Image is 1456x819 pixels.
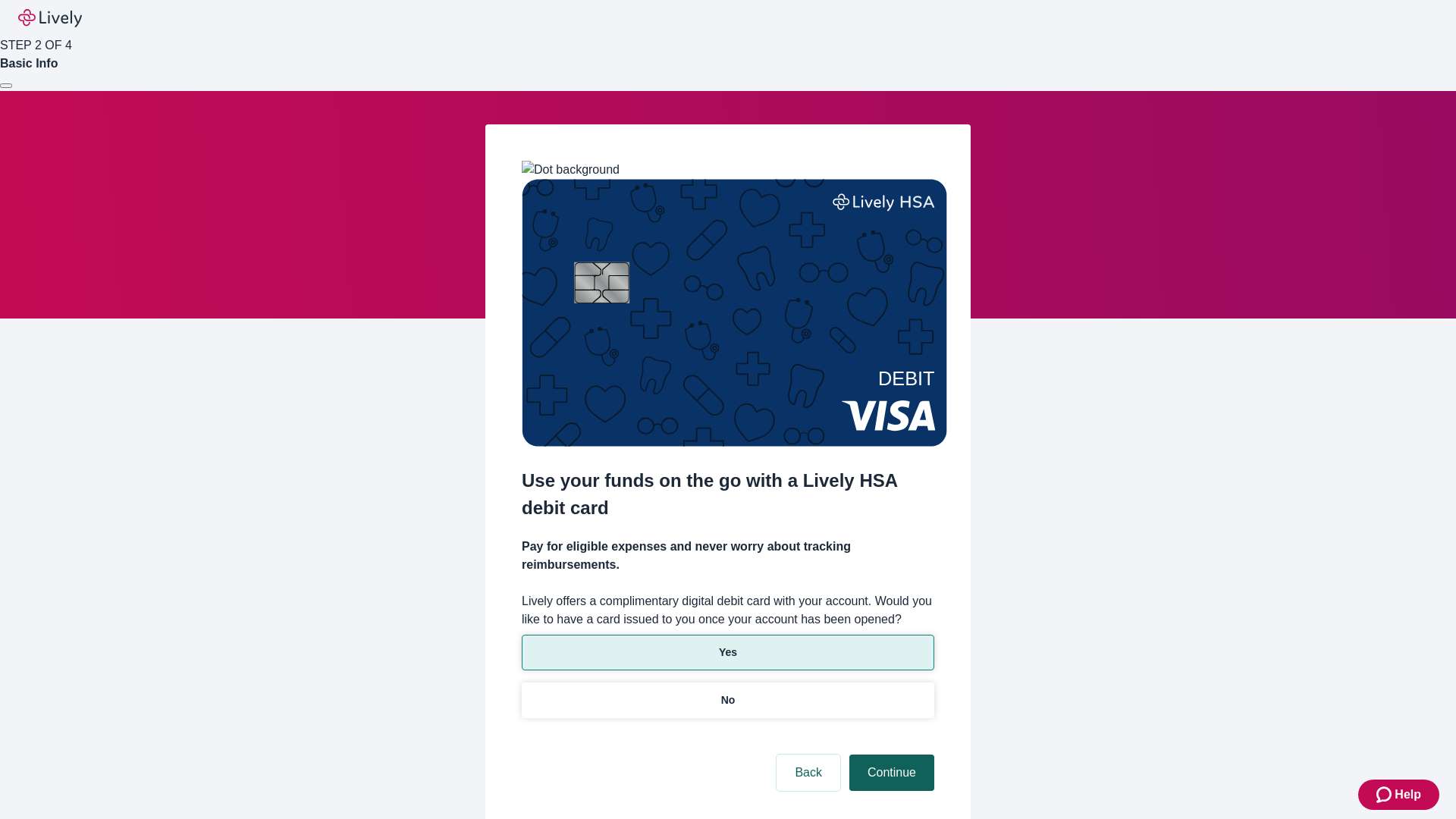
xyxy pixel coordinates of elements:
[18,9,82,27] img: Lively
[522,538,934,574] h4: Pay for eligible expenses and never worry about tracking reimbursements.
[849,755,934,791] button: Continue
[522,467,934,522] h2: Use your funds on the go with a Lively HSA debit card
[522,635,934,670] button: Yes
[777,755,840,791] button: Back
[1376,786,1395,804] svg: Zendesk support icon
[522,161,620,179] img: Dot background
[1395,786,1421,804] span: Help
[522,179,947,447] img: Debit card
[721,692,736,708] p: No
[522,682,934,718] button: No
[522,592,934,629] label: Lively offers a complimentary digital debit card with your account. Would you like to have a card...
[1358,780,1439,810] button: Zendesk support iconHelp
[719,645,737,661] p: Yes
